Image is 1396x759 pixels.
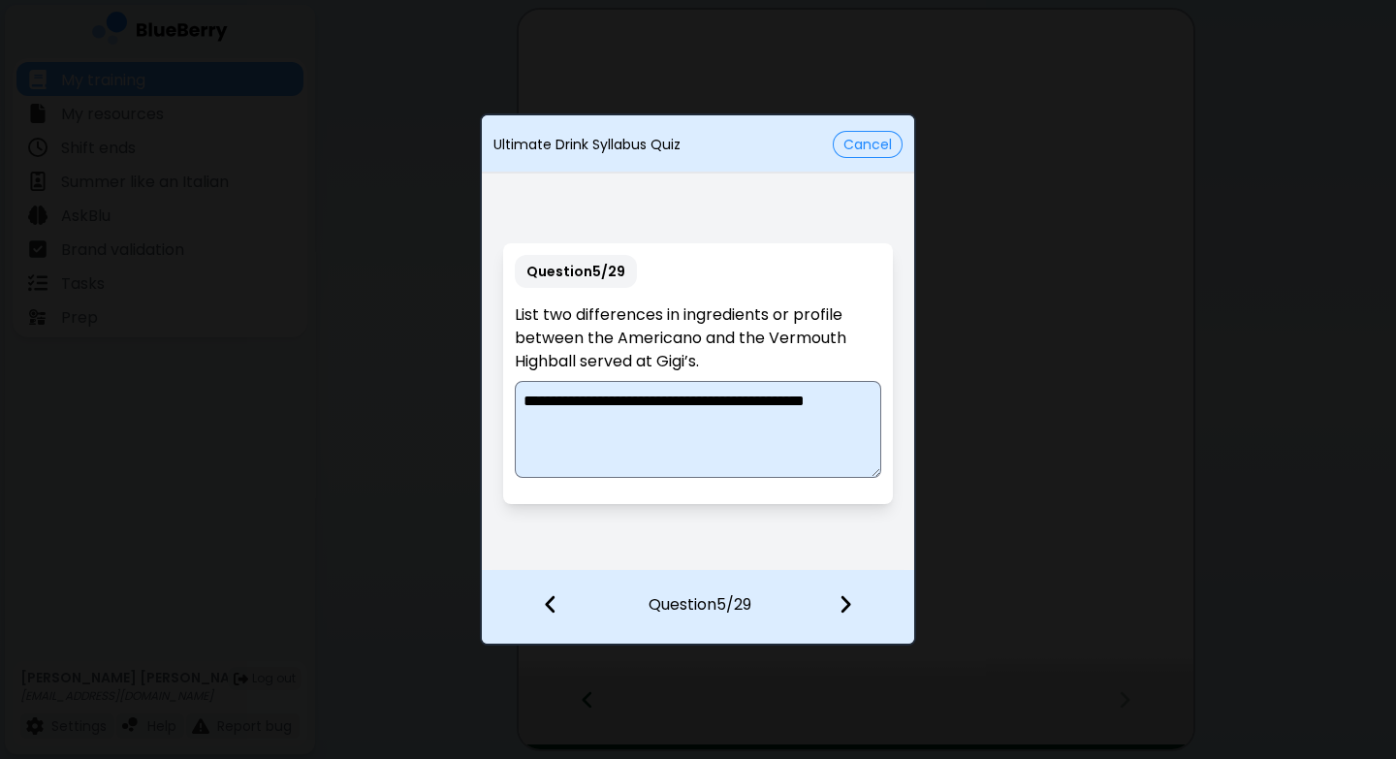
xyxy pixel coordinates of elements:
p: Question 5 / 29 [515,255,637,288]
p: Ultimate Drink Syllabus Quiz [493,136,681,153]
img: file icon [544,593,557,615]
p: Question 5 / 29 [649,570,751,617]
p: List two differences in ingredients or profile between the Americano and the Vermouth Highball se... [515,303,880,373]
button: Cancel [833,131,903,158]
img: file icon [839,593,852,615]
